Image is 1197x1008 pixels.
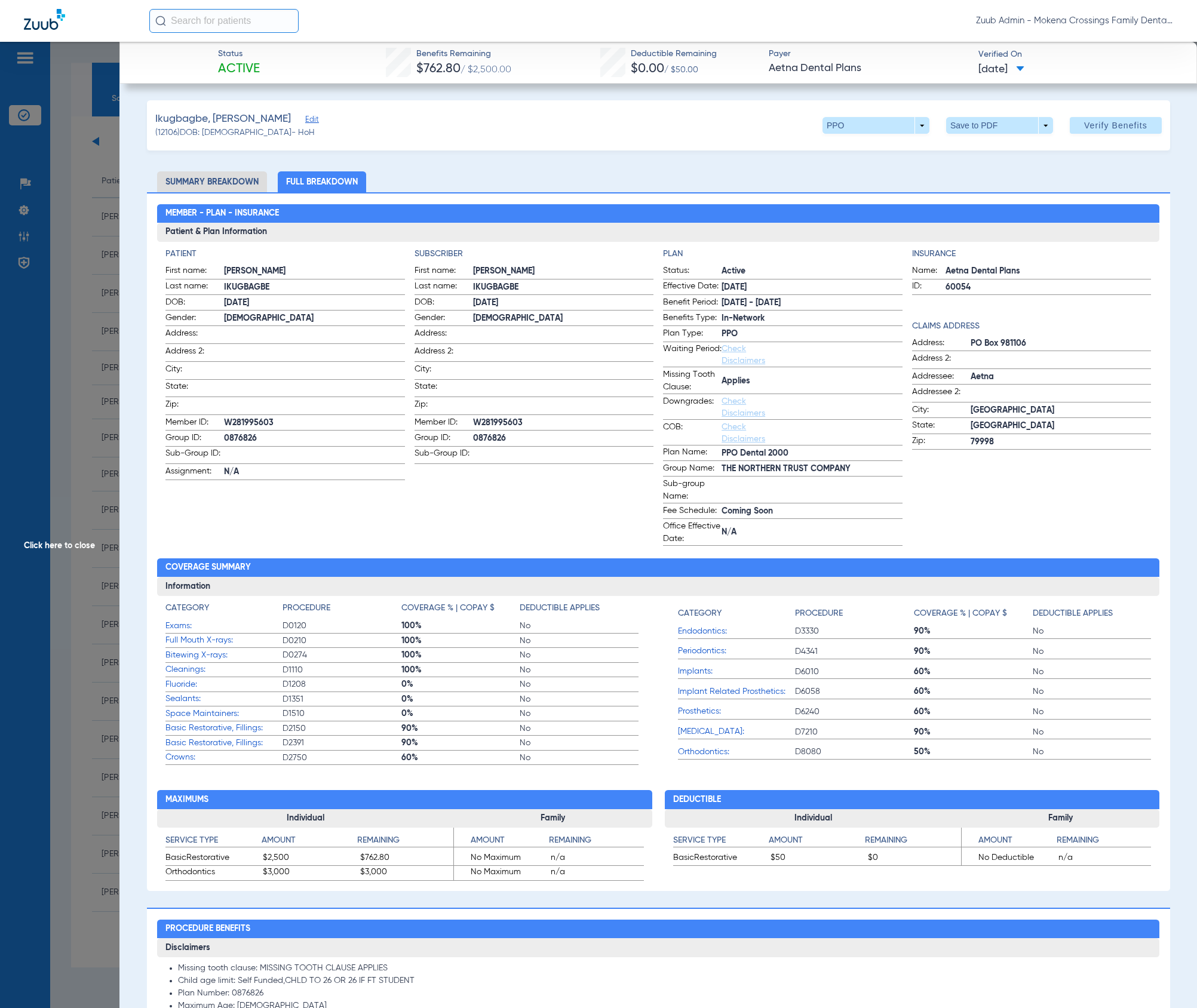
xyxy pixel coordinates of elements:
[1057,834,1152,852] app-breakdown-title: Remaining
[678,686,795,698] span: Implant Related Prosthetics:
[795,602,914,624] app-breakdown-title: Procedure
[165,363,224,379] span: City:
[971,371,1152,383] span: Aetna
[769,48,968,60] span: Payer
[663,343,722,367] span: Waiting Period:
[283,752,401,764] span: D2750
[914,625,1033,637] span: 90%
[914,746,1033,758] span: 50%
[914,646,1033,657] span: 90%
[224,432,405,445] span: 0876826
[722,463,903,475] span: THE NORTHERN TRUST COMPANY
[165,465,224,480] span: Assignment:
[520,752,639,764] span: No
[914,602,1033,624] app-breakdown-title: Coverage % | Copay $
[914,666,1033,678] span: 60%
[157,938,1159,957] h3: Disclaimers
[155,127,315,139] span: (12106) DOB: [DEMOGRAPHIC_DATA] - HoH
[663,280,722,294] span: Effective Date:
[520,620,639,632] span: No
[157,223,1159,242] h3: Patient & Plan Information
[401,649,520,661] span: 100%
[165,678,283,691] span: Fluoride:
[357,834,453,847] h4: Remaining
[401,678,520,690] span: 0%
[165,380,224,397] span: State:
[157,577,1159,596] h3: Information
[165,620,283,632] span: Exams:
[178,963,1151,974] li: Missing tooth clause: MISSING TOOTH CLAUSE APPLIES
[165,708,283,720] span: Space Maintainers:
[360,866,453,880] span: $3,000
[962,852,1054,866] span: No Deductible
[678,705,795,718] span: Prosthetics:
[912,320,1152,333] app-breakdown-title: Claims Address
[278,171,366,192] li: Full Breakdown
[722,526,903,539] span: N/A
[663,248,903,260] h4: Plan
[912,404,971,418] span: City:
[415,345,473,361] span: Address 2:
[461,65,511,75] span: / $2,500.00
[912,248,1152,260] h4: Insurance
[971,436,1152,448] span: 79998
[912,435,971,449] span: Zip:
[1033,686,1152,697] span: No
[473,417,654,429] span: W281995603
[912,265,946,279] span: Name:
[165,345,224,361] span: Address 2:
[157,809,454,828] h3: Individual
[283,649,401,661] span: D0274
[24,9,65,30] img: Zuub Logo
[663,462,722,477] span: Group Name:
[678,625,795,638] span: Endodontics:
[971,420,1152,432] span: [GEOGRAPHIC_DATA]
[157,558,1159,577] h2: Coverage Summary
[224,466,405,478] span: N/A
[678,645,795,657] span: Periodontics:
[722,375,903,388] span: Applies
[962,834,1057,852] app-breakdown-title: Amount
[401,693,520,705] span: 0%
[401,664,520,676] span: 100%
[165,447,224,463] span: Sub-Group ID:
[165,312,224,326] span: Gender:
[722,345,765,365] a: Check Disclaimers
[283,723,401,735] span: D2150
[157,920,1159,939] h2: Procedure Benefits
[795,666,914,678] span: D6010
[415,363,473,379] span: City:
[549,834,644,852] app-breakdown-title: Remaining
[401,708,520,720] span: 0%
[415,248,654,260] app-breakdown-title: Subscriber
[664,66,698,74] span: / $50.00
[663,520,722,545] span: Office Effective Date:
[663,327,722,342] span: Plan Type:
[769,61,968,76] span: Aetna Dental Plans
[454,852,547,866] span: No Maximum
[663,505,722,519] span: Fee Schedule:
[165,693,283,705] span: Sealants:
[678,665,795,678] span: Implants:
[663,312,722,326] span: Benefits Type:
[771,852,864,866] span: $50
[357,834,453,852] app-breakdown-title: Remaining
[722,423,765,443] a: Check Disclaimers
[520,649,639,661] span: No
[165,416,224,431] span: Member ID:
[520,678,639,690] span: No
[914,706,1033,718] span: 60%
[946,117,1053,134] button: Save to PDF
[722,397,765,417] a: Check Disclaimers
[305,115,316,127] span: Edit
[962,809,1159,828] h3: Family
[795,607,843,620] h4: Procedure
[165,634,283,647] span: Full Mouth X-rays:
[165,432,224,446] span: Group ID:
[283,635,401,647] span: D0210
[283,620,401,632] span: D0120
[663,395,722,419] span: Downgrades:
[218,61,260,78] span: Active
[665,809,962,828] h3: Individual
[663,296,722,311] span: Benefit Period:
